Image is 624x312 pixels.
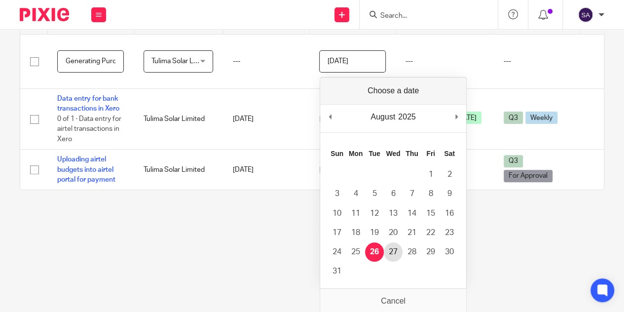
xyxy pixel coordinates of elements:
[328,242,346,262] button: 24
[346,184,365,203] button: 4
[396,34,494,89] td: ---
[403,223,421,242] button: 21
[223,150,309,190] td: [DATE]
[328,223,346,242] button: 17
[405,150,418,157] abbr: Thursday
[365,184,384,203] button: 5
[325,110,335,124] button: Previous Month
[328,262,346,281] button: 31
[403,204,421,223] button: 14
[151,58,213,65] span: Tulima Solar Limited
[223,34,309,89] td: ---
[525,112,557,124] span: Weekly
[440,184,459,203] button: 9
[330,150,343,157] abbr: Sunday
[504,112,523,124] span: Q3
[421,165,440,184] button: 1
[451,110,461,124] button: Next Month
[319,116,340,122] span: [DATE]
[368,150,380,157] abbr: Tuesday
[319,166,340,173] span: [DATE]
[386,150,401,157] abbr: Wednesday
[440,204,459,223] button: 16
[421,242,440,262] button: 29
[440,165,459,184] button: 2
[223,89,309,150] td: [DATE]
[494,34,580,89] td: ---
[328,184,346,203] button: 3
[384,204,403,223] button: 13
[421,204,440,223] button: 15
[365,242,384,262] button: 26
[134,150,223,190] td: Tulima Solar Limited
[397,110,417,124] div: 2025
[365,223,384,242] button: 19
[346,242,365,262] button: 25
[421,184,440,203] button: 8
[403,184,421,203] button: 7
[379,12,468,21] input: Search
[384,223,403,242] button: 20
[134,89,223,150] td: Tulima Solar Limited
[369,110,397,124] div: August
[440,223,459,242] button: 23
[365,204,384,223] button: 12
[328,204,346,223] button: 10
[426,150,435,157] abbr: Friday
[578,7,593,23] img: svg%3E
[349,150,363,157] abbr: Monday
[346,223,365,242] button: 18
[57,116,121,143] span: 0 of 1 · Data entry for airtel transactions in Xero
[384,242,403,262] button: 27
[403,242,421,262] button: 28
[444,150,455,157] abbr: Saturday
[57,50,124,73] input: Task name
[440,242,459,262] button: 30
[346,204,365,223] button: 11
[421,223,440,242] button: 22
[504,170,552,182] span: For Approval
[57,156,115,183] a: Uploading airtel budgets into airtel portal for payment
[57,95,119,112] a: Data entry for bank transactions in Xero
[20,8,69,21] img: Pixie
[384,184,403,203] button: 6
[319,50,386,73] input: Use the arrow keys to pick a date
[504,155,523,167] span: Q3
